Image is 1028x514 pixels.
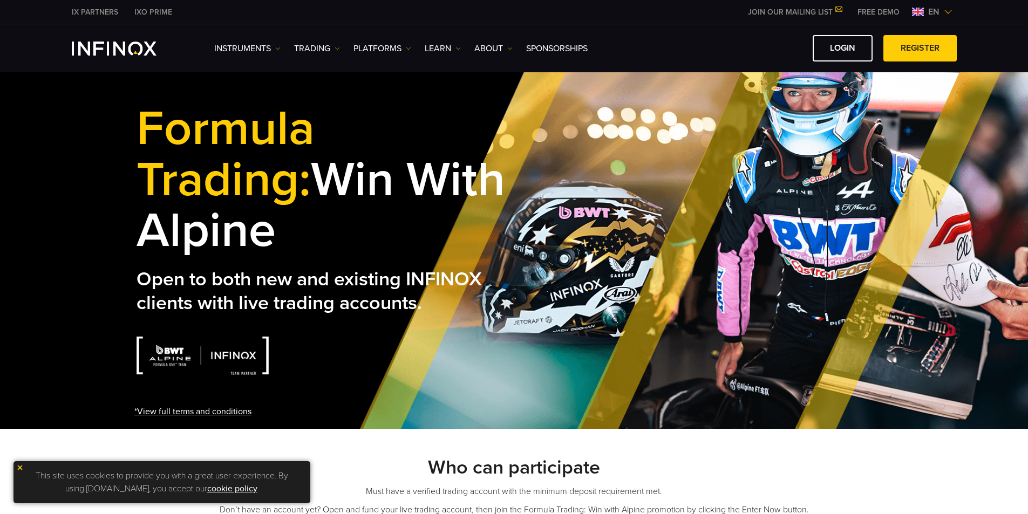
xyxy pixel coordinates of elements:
[428,456,600,479] strong: Who can participate
[137,268,482,314] strong: Open to both new and existing INFINOX clients with live trading accounts.
[883,35,957,61] a: REGISTER
[64,6,126,18] a: INFINOX
[72,42,182,56] a: INFINOX Logo
[294,42,340,55] a: TRADING
[137,485,892,498] p: Must have a verified trading account with the minimum deposit requirement met.
[134,405,251,418] a: *View full terms and conditions
[353,42,411,55] a: PLATFORMS
[137,99,315,209] span: Formula Trading:
[474,42,513,55] a: ABOUT
[207,483,257,494] a: cookie policy
[19,467,305,498] p: This site uses cookies to provide you with a great user experience. By using [DOMAIN_NAME], you a...
[126,6,180,18] a: INFINOX
[16,464,24,471] img: yellow close icon
[849,6,908,18] a: INFINOX MENU
[526,42,588,55] a: SPONSORSHIPS
[425,42,461,55] a: Learn
[137,99,505,260] strong: Win with Alpine
[214,42,281,55] a: Instruments
[924,5,944,18] span: en
[740,8,849,17] a: JOIN OUR MAILING LIST
[813,35,873,61] a: LOGIN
